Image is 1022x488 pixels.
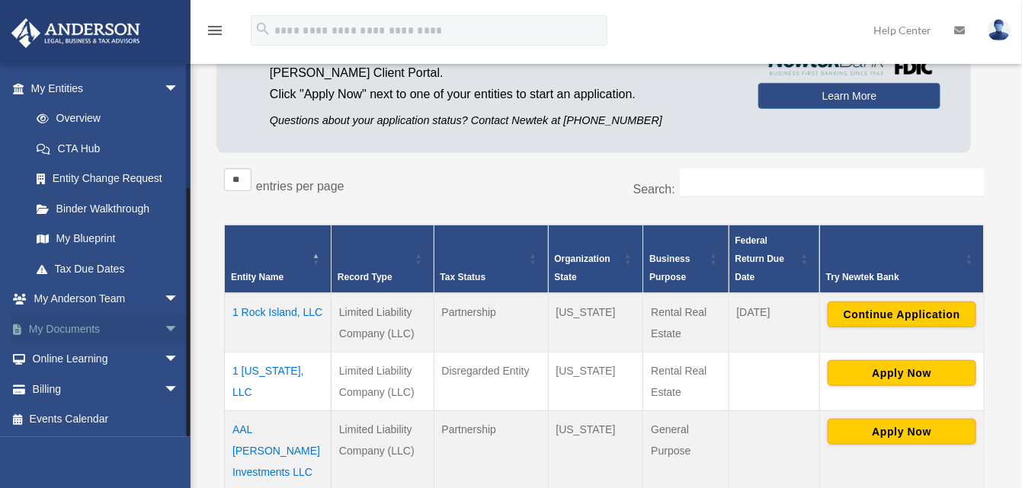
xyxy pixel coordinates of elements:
[11,404,202,435] a: Events Calendar
[225,352,332,410] td: 1 [US_STATE], LLC
[21,254,194,284] a: Tax Due Dates
[164,73,194,104] span: arrow_drop_down
[206,27,224,40] a: menu
[338,272,392,282] span: Record Type
[434,352,548,410] td: Disregarded Entity
[231,272,284,282] span: Entity Name
[633,183,675,196] label: Search:
[164,344,194,375] span: arrow_drop_down
[828,301,976,327] button: Continue Application
[828,360,976,386] button: Apply Now
[21,164,194,194] a: Entity Change Request
[225,225,332,293] th: Entity Name: Activate to invert sorting
[988,19,1011,41] img: User Pic
[270,111,735,130] p: Questions about your application status? Contact Newtek at [PHONE_NUMBER]
[11,344,202,375] a: Online Learningarrow_drop_down
[819,225,984,293] th: Try Newtek Bank : Activate to sort
[21,224,194,254] a: My Blueprint
[11,284,202,314] a: My Anderson Teamarrow_drop_down
[21,133,194,164] a: CTA Hub
[729,293,819,352] td: [DATE]
[441,272,486,282] span: Tax Status
[164,374,194,405] span: arrow_drop_down
[11,73,194,104] a: My Entitiesarrow_drop_down
[332,293,434,352] td: Limited Liability Company (LLC)
[225,293,332,352] td: 1 Rock Island, LLC
[643,293,729,352] td: Rental Real Estate
[21,193,194,224] a: Binder Walkthrough
[643,352,729,410] td: Rental Real Estate
[548,293,643,352] td: [US_STATE]
[643,225,729,293] th: Business Purpose: Activate to sort
[828,419,976,445] button: Apply Now
[7,18,145,48] img: Anderson Advisors Platinum Portal
[206,21,224,40] i: menu
[735,235,785,282] span: Federal Return Due Date
[11,314,202,344] a: My Documentsarrow_drop_down
[555,254,610,282] span: Organization State
[434,225,548,293] th: Tax Status: Activate to sort
[21,104,187,134] a: Overview
[434,293,548,352] td: Partnership
[164,284,194,315] span: arrow_drop_down
[758,83,940,109] a: Learn More
[164,314,194,345] span: arrow_drop_down
[649,254,690,282] span: Business Purpose
[11,374,202,404] a: Billingarrow_drop_down
[548,352,643,410] td: [US_STATE]
[255,21,271,37] i: search
[332,225,434,293] th: Record Type: Activate to sort
[332,352,434,410] td: Limited Liability Company (LLC)
[256,180,344,193] label: entries per page
[270,84,735,105] p: Click "Apply Now" next to one of your entities to start an application.
[548,225,643,293] th: Organization State: Activate to sort
[729,225,819,293] th: Federal Return Due Date: Activate to sort
[826,268,961,286] div: Try Newtek Bank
